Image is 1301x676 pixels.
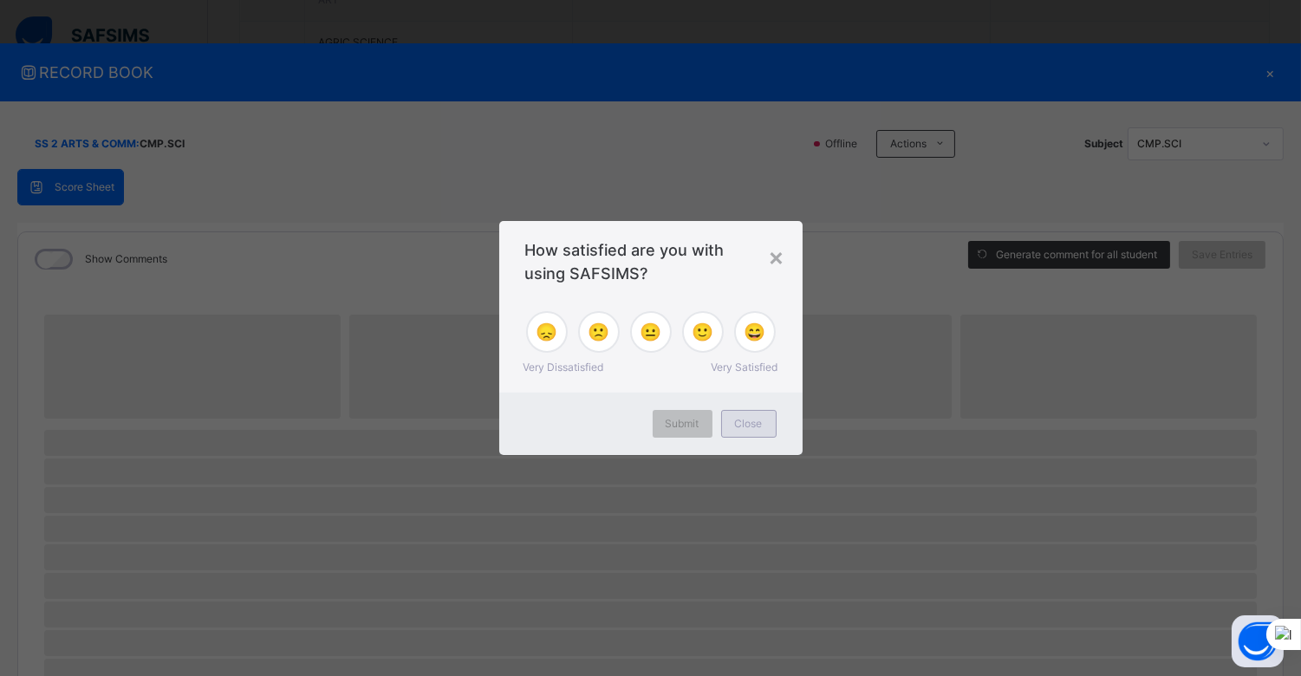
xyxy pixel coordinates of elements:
span: Close [735,416,763,432]
span: 🙂 [692,319,713,345]
span: Very Dissatisfied [524,360,604,375]
span: 😐 [640,319,661,345]
button: Open asap [1232,615,1284,667]
span: 😄 [744,319,765,345]
span: Submit [666,416,699,432]
span: How satisfied are you with using SAFSIMS? [525,238,777,285]
span: 🙁 [588,319,609,345]
span: Very Satisfied [712,360,778,375]
span: 😞 [536,319,557,345]
div: × [769,238,785,275]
